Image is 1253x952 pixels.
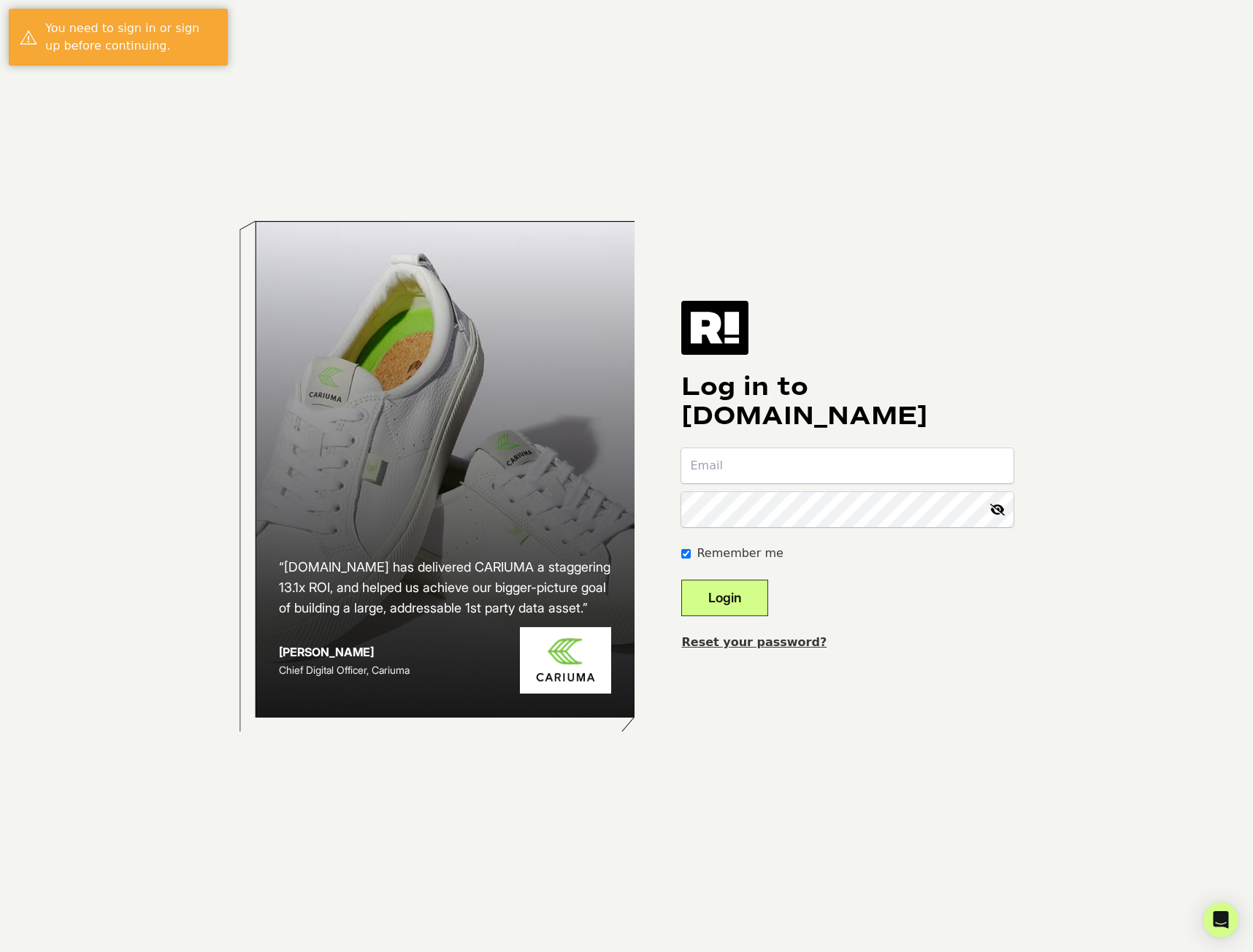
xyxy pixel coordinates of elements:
strong: [PERSON_NAME] [279,645,374,659]
h1: Log in to [DOMAIN_NAME] [681,372,1013,431]
div: Open Intercom Messenger [1203,902,1238,937]
label: Remember me [697,545,783,562]
span: Chief Digital Officer, Cariuma [279,664,410,676]
input: Email [681,448,1013,483]
a: Reset your password? [681,635,827,649]
img: Cariuma [520,627,611,694]
img: Retention.com [681,301,748,355]
button: Login [681,580,768,616]
h2: “[DOMAIN_NAME] has delivered CARIUMA a staggering 13.1x ROI, and helped us achieve our bigger-pic... [279,557,612,618]
div: You need to sign in or sign up before continuing. [45,20,217,55]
